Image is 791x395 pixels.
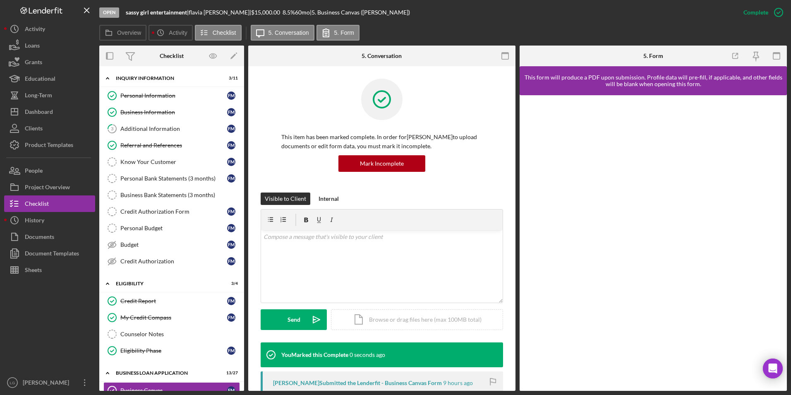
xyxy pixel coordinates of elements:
div: INQUIRY INFORMATION [116,76,217,81]
a: Business Bank Statements (3 months) [103,187,240,203]
div: f m [227,108,235,116]
label: Checklist [213,29,236,36]
button: Checklist [195,25,242,41]
div: Personal Information [120,92,227,99]
div: f m [227,207,235,216]
div: flavia [PERSON_NAME] | [189,9,251,16]
div: Eligibility Phase [120,347,227,354]
button: Activity [149,25,192,41]
text: LG [10,381,15,385]
div: Credit Authorization Form [120,208,227,215]
div: Credit Authorization [120,258,227,265]
div: Complete [743,4,768,21]
div: 5. Conversation [362,53,402,59]
div: Personal Bank Statements (3 months) [120,175,227,182]
div: Sheets [25,262,42,280]
div: Checklist [160,53,184,59]
a: Eligibility Phasefm [103,342,240,359]
div: f m [227,347,235,355]
div: Visible to Client [265,193,306,205]
div: f m [227,257,235,265]
div: f m [227,224,235,232]
div: Referral and References [120,142,227,149]
a: Referral and Referencesfm [103,137,240,154]
div: Open Intercom Messenger [763,359,783,378]
div: 3 / 11 [223,76,238,81]
label: 5. Form [334,29,354,36]
a: Personal Bank Statements (3 months)fm [103,170,240,187]
div: f m [227,241,235,249]
div: [PERSON_NAME] Submitted the Lenderfit - Business Canvas Form [273,380,442,386]
button: Visible to Client [261,193,310,205]
a: Counselor Notes [103,326,240,342]
div: Credit Report [120,298,227,304]
button: Complete [735,4,787,21]
div: Open [99,7,119,18]
a: Credit Reportfm [103,293,240,309]
button: Internal [314,193,343,205]
div: Internal [319,193,339,205]
tspan: 3 [111,126,113,131]
div: f m [227,125,235,133]
button: Mark Incomplete [338,155,425,172]
div: 60 mo [295,9,310,16]
div: | [126,9,189,16]
div: BUSINESS LOAN APPLICATION [116,371,217,376]
div: Business Bank Statements (3 months) [120,192,240,198]
label: Activity [169,29,187,36]
div: f m [227,313,235,322]
a: 3Additional Informationfm [103,120,240,137]
div: $15,000.00 [251,9,283,16]
div: f m [227,297,235,305]
div: f m [227,158,235,166]
iframe: Lenderfit form [528,104,779,383]
button: 5. Form [316,25,360,41]
b: sassy girl entertainment [126,9,187,16]
time: 2025-08-19 05:10 [443,380,473,386]
div: This form will produce a PDF upon submission. Profile data will pre-fill, if applicable, and othe... [524,74,783,87]
div: Budget [120,241,227,248]
button: Overview [99,25,146,41]
div: f m [227,174,235,183]
a: Credit Authorization Formfm [103,203,240,220]
div: Know Your Customer [120,159,227,165]
a: Personal Budgetfm [103,220,240,236]
div: f m [227,141,235,149]
div: Business Information [120,109,227,116]
a: Business Informationfm [103,104,240,120]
